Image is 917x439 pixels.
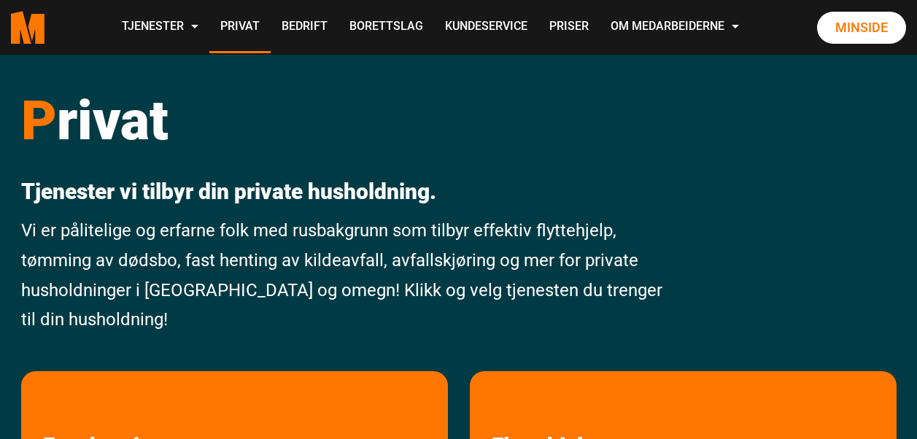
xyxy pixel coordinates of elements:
span: P [21,88,57,152]
p: Vi er pålitelige og erfarne folk med rusbakgrunn som tilbyr effektiv flyttehjelp, tømming av døds... [21,216,673,335]
a: Tjenester [111,1,209,53]
p: Tjenester vi tilbyr din private husholdning. [21,179,673,205]
a: Om Medarbeiderne [600,1,750,53]
h1: rivat [21,88,673,153]
a: Priser [538,1,600,53]
a: Minside [817,12,906,44]
a: Kundeservice [434,1,538,53]
a: Bedrift [271,1,338,53]
a: Borettslag [338,1,434,53]
a: Privat [209,1,271,53]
